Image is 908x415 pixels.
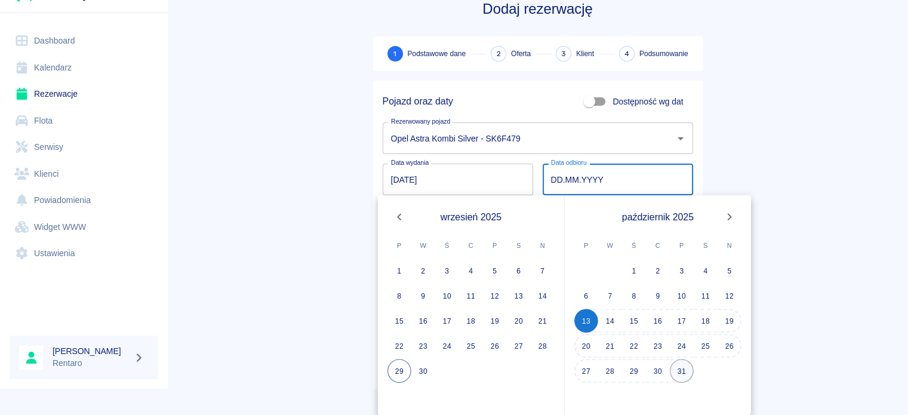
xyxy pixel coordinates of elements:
button: 2 [646,259,670,282]
span: Klient [576,48,594,59]
input: DD.MM.YYYY [383,164,533,195]
button: Next month [718,205,741,229]
button: 8 [622,284,646,308]
button: 3 [670,259,694,282]
button: 3 [435,259,459,282]
span: 2 [497,48,501,60]
span: 1 [393,48,396,60]
button: 6 [574,284,598,308]
button: 15 [387,309,411,333]
span: czwartek [647,233,669,257]
button: 12 [718,284,741,308]
a: Ustawienia [10,240,158,267]
label: Data odbioru [551,158,587,167]
span: październik 2025 [622,210,694,225]
button: 11 [459,284,483,308]
span: Podstawowe dane [408,48,466,59]
a: Flota [10,107,158,134]
button: 22 [622,334,646,358]
button: 23 [646,334,670,358]
button: 14 [598,309,622,333]
button: 17 [670,309,694,333]
button: 10 [435,284,459,308]
span: środa [436,233,458,257]
button: 11 [694,284,718,308]
span: Podsumowanie [639,48,688,59]
span: Oferta [511,48,531,59]
button: 9 [411,284,435,308]
button: 18 [694,309,718,333]
button: 23 [411,334,435,358]
span: wtorek [599,233,621,257]
span: sobota [695,233,716,257]
a: Klienci [10,161,158,187]
button: 1 [387,259,411,282]
h6: [PERSON_NAME] [53,345,129,357]
p: Rentaro [53,357,129,370]
button: 10 [670,284,694,308]
h3: Dodaj rezerwację [373,1,703,17]
a: Powiadomienia [10,187,158,214]
label: Rezerwowany pojazd [391,117,450,126]
button: 4 [459,259,483,282]
button: Otwórz [672,130,689,147]
a: Rezerwacje [10,81,158,107]
button: 6 [507,259,531,282]
button: 7 [531,259,555,282]
button: 29 [622,359,646,383]
a: Serwisy [10,134,158,161]
span: wtorek [413,233,434,257]
button: 21 [531,309,555,333]
button: 9 [646,284,670,308]
button: 7 [598,284,622,308]
button: 5 [718,259,741,282]
span: niedziela [719,233,740,257]
button: 25 [459,334,483,358]
button: 28 [531,334,555,358]
span: poniedziałek [575,233,597,257]
button: 13 [507,284,531,308]
button: 29 [387,359,411,383]
button: 19 [718,309,741,333]
span: Dostępność wg dat [612,96,683,108]
button: 2 [411,259,435,282]
input: DD.MM.YYYY [543,164,693,195]
button: 27 [507,334,531,358]
button: 26 [483,334,507,358]
h5: Pojazd oraz daty [383,96,453,107]
a: Kalendarz [10,54,158,81]
button: 4 [694,259,718,282]
button: 13 [574,309,598,333]
button: 22 [387,334,411,358]
button: 21 [598,334,622,358]
button: 8 [387,284,411,308]
button: 14 [531,284,555,308]
span: sobota [508,233,530,257]
button: 20 [507,309,531,333]
button: 16 [646,309,670,333]
button: 30 [411,359,435,383]
button: 5 [483,259,507,282]
button: 24 [435,334,459,358]
button: 31 [670,359,694,383]
span: wrzesień 2025 [441,210,502,225]
button: 15 [622,309,646,333]
button: 20 [574,334,598,358]
button: 25 [694,334,718,358]
a: Widget WWW [10,214,158,241]
span: poniedziałek [389,233,410,257]
button: 19 [483,309,507,333]
span: środa [623,233,645,257]
button: 26 [718,334,741,358]
span: piątek [671,233,692,257]
button: 30 [646,359,670,383]
button: 28 [598,359,622,383]
span: niedziela [532,233,553,257]
a: Dashboard [10,27,158,54]
label: Data wydania [391,158,429,167]
span: 3 [561,48,566,60]
button: 12 [483,284,507,308]
button: 18 [459,309,483,333]
span: czwartek [460,233,482,257]
button: 27 [574,359,598,383]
